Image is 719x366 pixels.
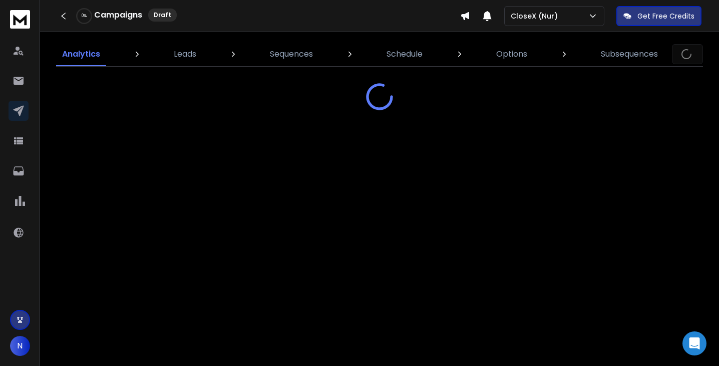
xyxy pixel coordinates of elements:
[616,6,701,26] button: Get Free Credits
[381,42,429,66] a: Schedule
[682,331,706,355] div: Open Intercom Messenger
[387,48,423,60] p: Schedule
[10,10,30,29] img: logo
[637,11,694,21] p: Get Free Credits
[94,9,142,21] h1: Campaigns
[174,48,196,60] p: Leads
[270,48,313,60] p: Sequences
[496,48,527,60] p: Options
[595,42,664,66] a: Subsequences
[490,42,533,66] a: Options
[62,48,100,60] p: Analytics
[168,42,202,66] a: Leads
[10,336,30,356] button: N
[511,11,562,21] p: CloseX (Nur)
[264,42,319,66] a: Sequences
[601,48,658,60] p: Subsequences
[148,9,177,22] div: Draft
[82,13,87,19] p: 0 %
[56,42,106,66] a: Analytics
